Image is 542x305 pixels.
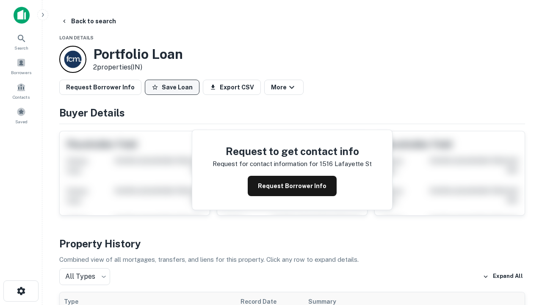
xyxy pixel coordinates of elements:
div: All Types [59,268,110,285]
a: Saved [3,104,40,127]
p: Request for contact information for [213,159,318,169]
p: 2 properties (IN) [93,62,183,72]
a: Search [3,30,40,53]
h4: Property History [59,236,525,251]
button: Expand All [481,270,525,283]
button: More [264,80,304,95]
img: capitalize-icon.png [14,7,30,24]
span: Saved [15,118,28,125]
h3: Portfolio Loan [93,46,183,62]
button: Export CSV [203,80,261,95]
button: Save Loan [145,80,199,95]
span: Contacts [13,94,30,100]
iframe: Chat Widget [500,237,542,278]
span: Search [14,44,28,51]
span: Loan Details [59,35,94,40]
p: Combined view of all mortgages, transfers, and liens for this property. Click any row to expand d... [59,255,525,265]
button: Request Borrower Info [248,176,337,196]
a: Contacts [3,79,40,102]
a: Borrowers [3,55,40,78]
h4: Buyer Details [59,105,525,120]
h4: Request to get contact info [213,144,372,159]
button: Request Borrower Info [59,80,141,95]
button: Back to search [58,14,119,29]
p: 1516 lafayette st [320,159,372,169]
span: Borrowers [11,69,31,76]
